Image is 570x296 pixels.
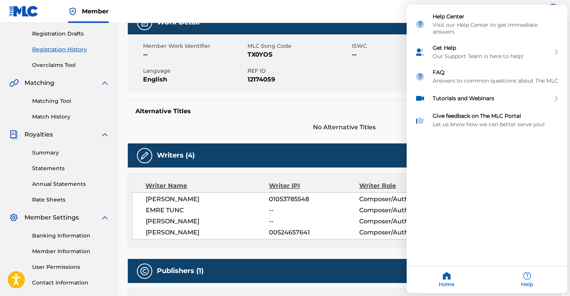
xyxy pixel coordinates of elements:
[415,20,425,29] img: module icon
[487,267,567,293] div: Help
[433,53,550,60] div: Our Support Team is here to help!
[433,78,559,85] div: Answers to common questions about The MLC
[407,5,567,133] div: Resource center home modules
[433,121,559,128] div: Let us know how we can better serve you!
[433,13,559,20] div: Help Center
[415,72,425,82] img: module icon
[415,115,425,125] img: module icon
[554,96,559,101] svg: expand
[433,69,559,76] div: FAQ
[554,50,559,55] svg: expand
[407,89,567,108] div: Tutorials and Webinars
[433,22,559,36] div: Visit our Help Center to get immediate answers
[407,5,567,133] div: entering resource center home
[415,47,425,57] img: module icon
[433,95,550,102] div: Tutorials and Webinars
[415,94,425,104] img: module icon
[433,45,550,52] div: Get Help
[407,40,567,65] div: Get Help
[433,113,559,120] div: Give feedback on The MLC Portal
[407,9,567,40] div: Help Center
[407,108,567,133] div: Give feedback on The MLC Portal
[407,267,487,293] div: Home
[407,65,567,89] div: FAQ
